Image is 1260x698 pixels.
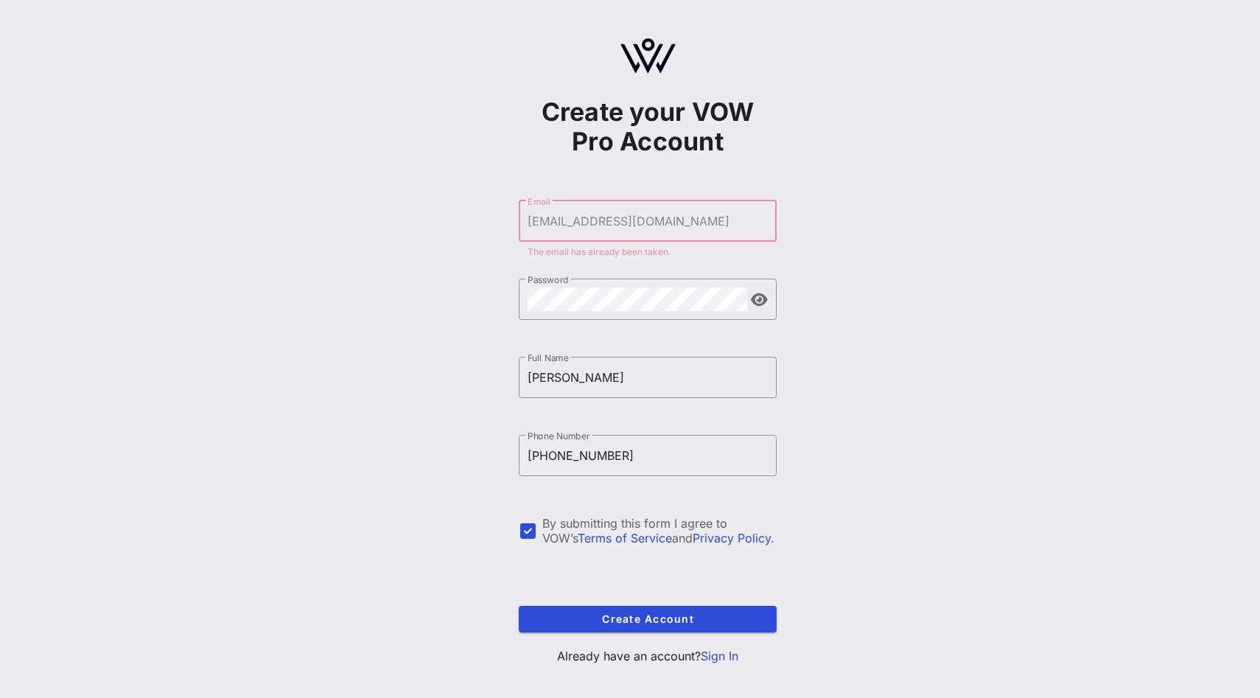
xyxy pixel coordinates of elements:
[528,196,550,207] label: Email
[519,647,777,665] p: Already have an account?
[620,38,676,74] img: logo.svg
[701,649,738,663] a: Sign In
[531,613,765,625] span: Create Account
[693,531,771,545] a: Privacy Policy
[578,531,672,545] a: Terms of Service
[519,606,777,632] button: Create Account
[528,274,569,285] label: Password
[528,430,589,442] label: Phone Number
[528,352,569,363] label: Full Name
[751,293,768,307] button: append icon
[519,97,777,156] h1: Create your VOW Pro Account
[542,516,777,545] div: By submitting this form I agree to VOW’s and .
